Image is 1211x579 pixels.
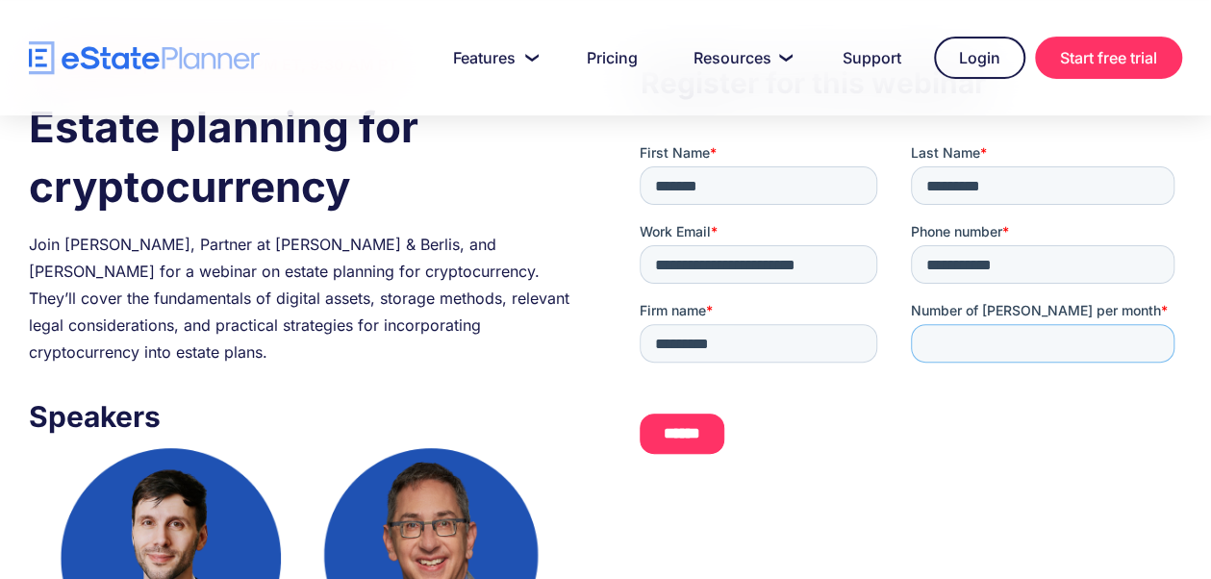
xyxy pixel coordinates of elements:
[29,231,571,365] div: Join [PERSON_NAME], Partner at [PERSON_NAME] & Berlis, and [PERSON_NAME] for a webinar on estate ...
[29,41,260,75] a: home
[1035,37,1182,79] a: Start free trial
[29,97,571,216] h1: Estate planning for cryptocurrency
[640,143,1182,469] iframe: Form 0
[430,38,554,77] a: Features
[934,37,1025,79] a: Login
[29,394,571,439] h3: Speakers
[564,38,661,77] a: Pricing
[820,38,924,77] a: Support
[670,38,810,77] a: Resources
